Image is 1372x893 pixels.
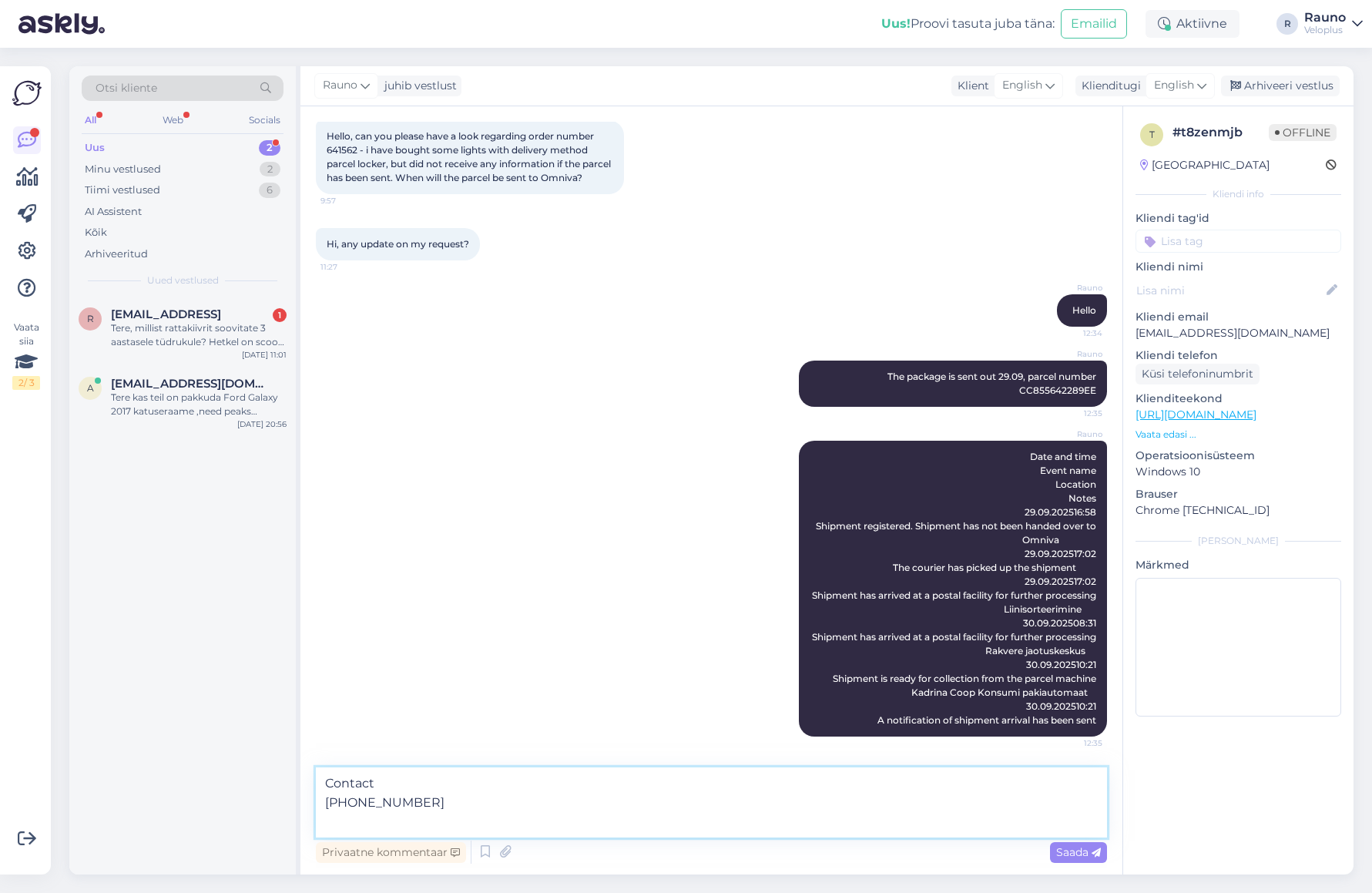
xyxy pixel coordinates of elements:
[1136,325,1341,341] p: [EMAIL_ADDRESS][DOMAIN_NAME]
[96,80,157,96] span: Otsi kliente
[1154,77,1194,94] span: English
[1045,282,1102,294] span: Rauno
[1149,129,1155,140] span: t
[159,110,186,130] div: Web
[12,79,42,108] img: Askly Logo
[85,140,105,156] div: Uus
[1061,9,1127,39] button: Emailid
[242,349,287,361] div: [DATE] 11:01
[1146,10,1239,38] div: Aktiivne
[1136,534,1341,548] div: [PERSON_NAME]
[1136,364,1260,384] div: Küsi telefoninumbrit
[1136,347,1341,364] p: Kliendi telefon
[85,162,161,177] div: Minu vestlused
[85,225,107,240] div: Kõik
[259,183,280,198] div: 6
[87,382,94,394] span: a
[1045,327,1102,339] span: 12:34
[1136,557,1341,573] p: Märkmed
[273,308,287,322] div: 1
[1140,157,1270,173] div: [GEOGRAPHIC_DATA]
[1276,13,1298,35] div: R
[12,376,40,390] div: 2 / 3
[1045,737,1102,749] span: 12:35
[1056,845,1101,859] span: Saada
[951,78,989,94] div: Klient
[316,767,1107,838] textarea: Contact [PHONE_NUMBER]
[378,78,457,94] div: juhib vestlust
[320,195,378,206] span: 9:57
[327,238,469,250] span: Hi, any update on my request?
[111,307,221,321] span: riin132@gmail.con
[246,110,283,130] div: Socials
[1269,124,1337,141] span: Offline
[259,140,280,156] div: 2
[887,371,1099,396] span: The package is sent out 29.09, parcel number CC855642289EE
[320,261,378,273] span: 11:27
[1136,282,1323,299] input: Lisa nimi
[1072,304,1096,316] span: Hello
[1136,187,1341,201] div: Kliendi info
[1136,464,1341,480] p: Windows 10
[1221,76,1340,96] div: Arhiveeri vestlus
[12,321,40,390] div: Vaata siia
[1045,348,1102,360] span: Rauno
[260,162,280,177] div: 2
[1075,78,1141,94] div: Klienditugi
[1136,428,1341,441] p: Vaata edasi ...
[881,15,1055,33] div: Proovi tasuta juba täna:
[1304,12,1346,24] div: Rauno
[85,183,160,198] div: Tiimi vestlused
[85,204,142,220] div: AI Assistent
[87,313,94,324] span: r
[1136,309,1341,325] p: Kliendi email
[1136,210,1341,227] p: Kliendi tag'id
[316,842,466,863] div: Privaatne kommentaar
[82,110,99,130] div: All
[323,77,357,94] span: Rauno
[1136,391,1341,407] p: Klienditeekond
[1045,408,1102,419] span: 12:35
[85,247,148,262] div: Arhiveeritud
[111,391,287,418] div: Tere kas teil on pakkuda Ford Galaxy 2017 katuseraame ,need peaks kinnitama siinidele
[1304,24,1346,36] div: Veloplus
[111,377,271,391] span: agris.kuuba.002@mail.ee
[327,130,613,183] span: Hello, can you please have a look regarding order number 641562 - i have bought some lights with ...
[881,16,911,31] b: Uus!
[1002,77,1042,94] span: English
[1136,259,1341,275] p: Kliendi nimi
[1136,502,1341,519] p: Chrome [TECHNICAL_ID]
[1304,12,1363,36] a: RaunoVeloplus
[1136,448,1341,464] p: Operatsioonisüsteem
[1136,230,1341,253] input: Lisa tag
[147,274,219,287] span: Uued vestlused
[1136,408,1256,421] a: [URL][DOMAIN_NAME]
[1045,428,1102,440] span: Rauno
[111,321,287,349] div: Tere, millist rattakiivrit soovitate 3 aastasele tüdrukule? Hetkel on scoot and ride kiiver, aga ...
[237,418,287,430] div: [DATE] 20:56
[1172,123,1269,142] div: # t8zenmjb
[1136,486,1341,502] p: Brauser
